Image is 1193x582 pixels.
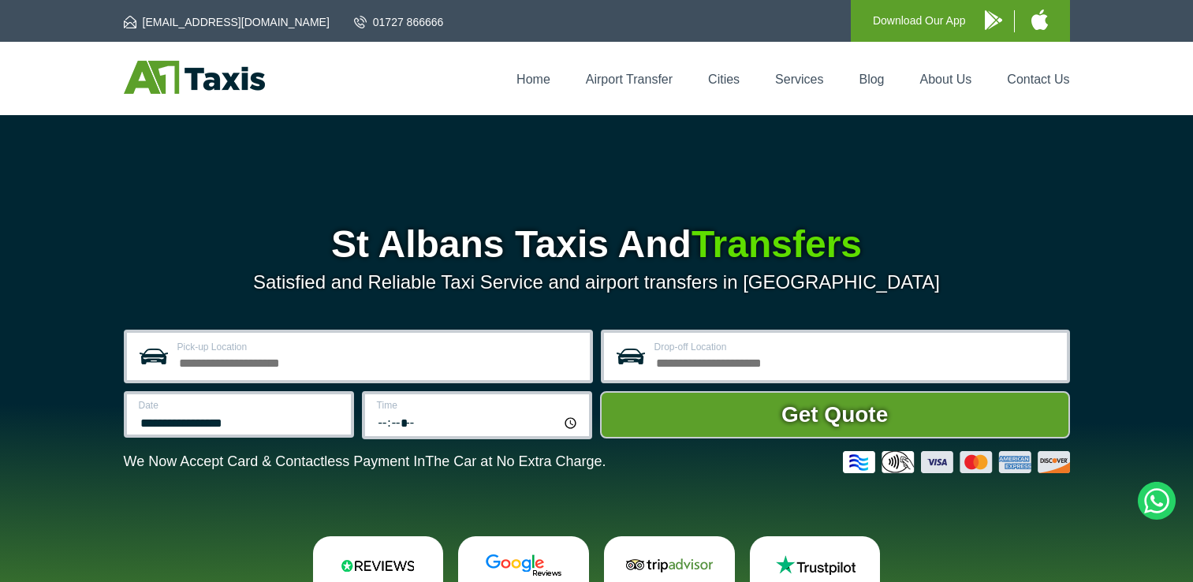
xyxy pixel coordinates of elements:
[139,401,341,410] label: Date
[354,14,444,30] a: 01727 866666
[586,73,673,86] a: Airport Transfer
[124,226,1070,263] h1: St Albans Taxis And
[124,271,1070,293] p: Satisfied and Reliable Taxi Service and airport transfers in [GEOGRAPHIC_DATA]
[330,554,425,577] img: Reviews.io
[920,73,972,86] a: About Us
[985,10,1002,30] img: A1 Taxis Android App
[1007,73,1069,86] a: Contact Us
[1031,9,1048,30] img: A1 Taxis iPhone App
[692,223,862,265] span: Transfers
[768,554,863,577] img: Trustpilot
[775,73,823,86] a: Services
[377,401,580,410] label: Time
[622,554,717,577] img: Tripadvisor
[600,391,1070,438] button: Get Quote
[476,554,571,577] img: Google
[654,342,1057,352] label: Drop-off Location
[708,73,740,86] a: Cities
[124,61,265,94] img: A1 Taxis St Albans LTD
[124,453,606,470] p: We Now Accept Card & Contactless Payment In
[124,14,330,30] a: [EMAIL_ADDRESS][DOMAIN_NAME]
[859,73,884,86] a: Blog
[843,451,1070,473] img: Credit And Debit Cards
[177,342,580,352] label: Pick-up Location
[425,453,606,469] span: The Car at No Extra Charge.
[516,73,550,86] a: Home
[873,11,966,31] p: Download Our App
